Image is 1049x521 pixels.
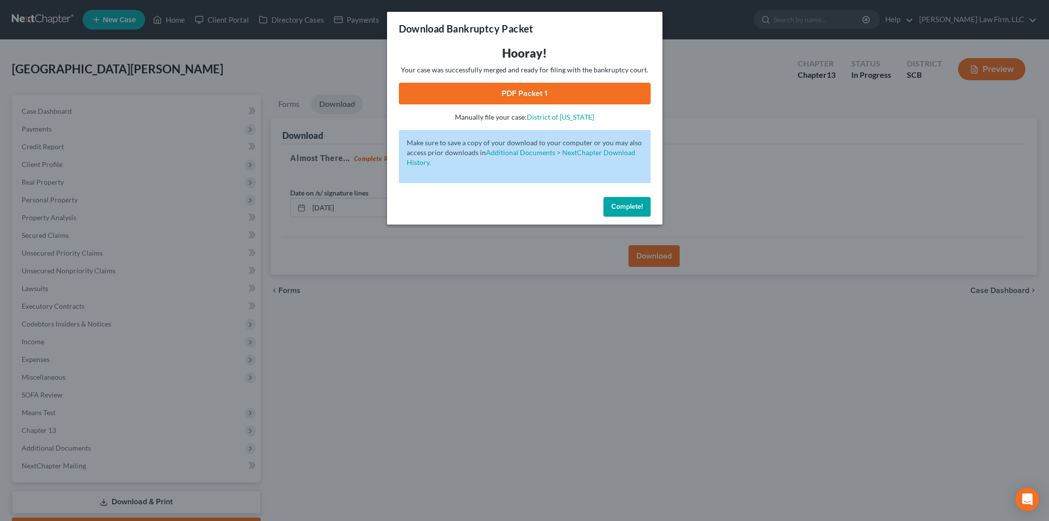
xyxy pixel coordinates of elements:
[527,113,594,121] a: District of [US_STATE]
[399,83,651,104] a: PDF Packet 1
[407,148,635,166] a: Additional Documents > NextChapter Download History.
[399,45,651,61] h3: Hooray!
[611,202,643,211] span: Complete!
[407,138,643,167] p: Make sure to save a copy of your download to your computer or you may also access prior downloads in
[399,65,651,75] p: Your case was successfully merged and ready for filing with the bankruptcy court.
[399,112,651,122] p: Manually file your case:
[1016,488,1039,511] div: Open Intercom Messenger
[603,197,651,217] button: Complete!
[399,22,534,35] h3: Download Bankruptcy Packet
